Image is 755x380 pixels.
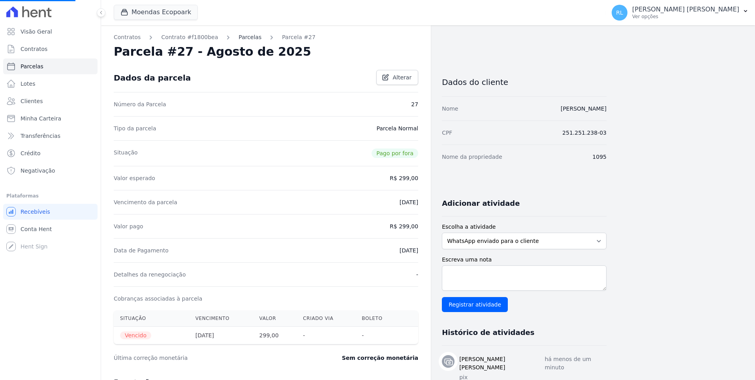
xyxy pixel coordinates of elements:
dt: Detalhes da renegociação [114,271,186,278]
dt: Situação [114,149,138,158]
div: Plataformas [6,191,94,201]
div: Dados da parcela [114,73,191,83]
th: Valor [253,310,297,327]
span: Clientes [21,97,43,105]
dd: - [416,271,418,278]
h2: Parcela #27 - Agosto de 2025 [114,45,311,59]
a: Alterar [376,70,418,85]
nav: Breadcrumb [114,33,418,41]
dt: Valor esperado [114,174,155,182]
h3: [PERSON_NAME] [PERSON_NAME] [459,355,545,372]
h3: Dados do cliente [442,77,607,87]
dt: CPF [442,129,452,137]
dt: Número da Parcela [114,100,166,108]
dt: Tipo da parcela [114,124,156,132]
th: 299,00 [253,327,297,344]
dt: Nome [442,105,458,113]
span: Vencido [120,331,151,339]
dd: R$ 299,00 [390,174,418,182]
a: Minha Carteira [3,111,98,126]
span: RL [616,10,623,15]
p: há menos de um minuto [545,355,607,372]
span: Pago por fora [372,149,418,158]
label: Escolha a atividade [442,223,607,231]
a: Transferências [3,128,98,144]
p: Ver opções [632,13,739,20]
dd: 27 [411,100,418,108]
dd: Parcela Normal [376,124,418,132]
a: Negativação [3,163,98,179]
a: Parcelas [239,33,261,41]
a: Clientes [3,93,98,109]
dd: 251.251.238-03 [562,129,607,137]
a: Parcela #27 [282,33,316,41]
dt: Data de Pagamento [114,246,169,254]
th: - [355,327,401,344]
dt: Valor pago [114,222,143,230]
h3: Histórico de atividades [442,328,534,337]
span: Parcelas [21,62,43,70]
dd: R$ 299,00 [390,222,418,230]
th: - [297,327,355,344]
th: Boleto [355,310,401,327]
span: Conta Hent [21,225,52,233]
p: [PERSON_NAME] [PERSON_NAME] [632,6,739,13]
input: Registrar atividade [442,297,508,312]
a: Visão Geral [3,24,98,40]
a: Recebíveis [3,204,98,220]
span: Alterar [393,73,411,81]
span: Contratos [21,45,47,53]
label: Escreva uma nota [442,256,607,264]
span: Transferências [21,132,60,140]
a: Contratos [3,41,98,57]
th: Vencimento [189,310,253,327]
dt: Nome da propriedade [442,153,502,161]
dd: Sem correção monetária [342,354,418,362]
button: RL [PERSON_NAME] [PERSON_NAME] Ver opções [605,2,755,24]
dd: 1095 [592,153,607,161]
th: [DATE] [189,327,253,344]
h3: Adicionar atividade [442,199,520,208]
span: Visão Geral [21,28,52,36]
a: Lotes [3,76,98,92]
th: Situação [114,310,189,327]
dt: Cobranças associadas à parcela [114,295,202,303]
span: Minha Carteira [21,115,61,122]
button: Moendas Ecopoark [114,5,198,20]
span: Negativação [21,167,55,175]
span: Recebíveis [21,208,50,216]
a: Conta Hent [3,221,98,237]
dt: Vencimento da parcela [114,198,177,206]
a: [PERSON_NAME] [561,105,607,112]
dd: [DATE] [400,246,418,254]
a: Crédito [3,145,98,161]
th: Criado via [297,310,355,327]
a: Contrato #f1800bea [161,33,218,41]
span: Lotes [21,80,36,88]
span: Crédito [21,149,41,157]
a: Parcelas [3,58,98,74]
dd: [DATE] [400,198,418,206]
dt: Última correção monetária [114,354,294,362]
a: Contratos [114,33,141,41]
